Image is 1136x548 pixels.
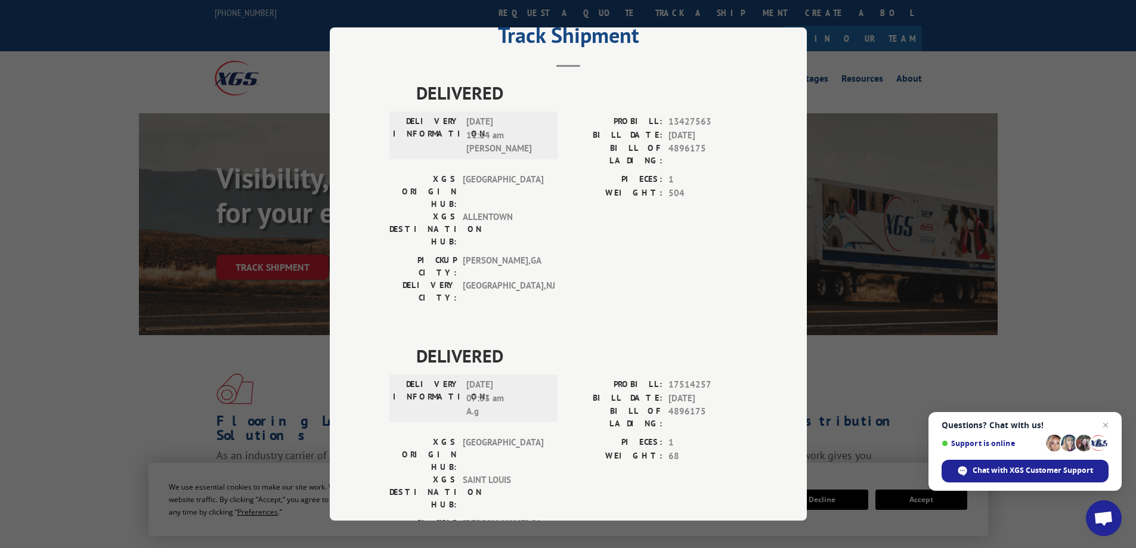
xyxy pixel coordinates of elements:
span: 68 [668,450,747,463]
label: BILL OF LADING: [568,405,663,430]
span: Questions? Chat with us! [942,420,1109,430]
label: BILL DATE: [568,392,663,405]
span: Chat with XGS Customer Support [973,465,1093,476]
span: Chat with XGS Customer Support [942,460,1109,482]
label: DELIVERY INFORMATION: [393,378,460,419]
span: [GEOGRAPHIC_DATA] [463,436,543,473]
label: PICKUP CITY: [389,254,457,279]
span: [DATE] [668,129,747,143]
label: XGS ORIGIN HUB: [389,173,457,210]
span: [PERSON_NAME] , GA [463,254,543,279]
label: XGS DESTINATION HUB: [389,210,457,248]
span: [GEOGRAPHIC_DATA] , NJ [463,279,543,304]
span: SAINT LOUIS [463,473,543,511]
label: DELIVERY INFORMATION: [393,115,460,156]
span: DELIVERED [416,342,747,369]
label: XGS DESTINATION HUB: [389,473,457,511]
label: PIECES: [568,436,663,450]
span: 17514257 [668,378,747,392]
label: WEIGHT: [568,187,663,200]
span: [PERSON_NAME] , GA [463,517,543,542]
span: 1 [668,436,747,450]
span: [GEOGRAPHIC_DATA] [463,173,543,210]
label: BILL DATE: [568,129,663,143]
label: PROBILL: [568,378,663,392]
label: PIECES: [568,173,663,187]
label: XGS ORIGIN HUB: [389,436,457,473]
span: 13427563 [668,115,747,129]
a: Open chat [1086,500,1122,536]
label: PICKUP CITY: [389,517,457,542]
span: ALLENTOWN [463,210,543,248]
span: Support is online [942,439,1042,448]
span: 1 [668,173,747,187]
span: 4896175 [668,405,747,430]
span: 504 [668,187,747,200]
span: 4896175 [668,142,747,167]
label: DELIVERY CITY: [389,279,457,304]
label: PROBILL: [568,115,663,129]
span: [DATE] 11:14 am [PERSON_NAME] [466,115,547,156]
span: [DATE] [668,392,747,405]
span: [DATE] 07:33 am A.g [466,378,547,419]
label: WEIGHT: [568,450,663,463]
h2: Track Shipment [389,27,747,49]
span: DELIVERED [416,79,747,106]
label: BILL OF LADING: [568,142,663,167]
